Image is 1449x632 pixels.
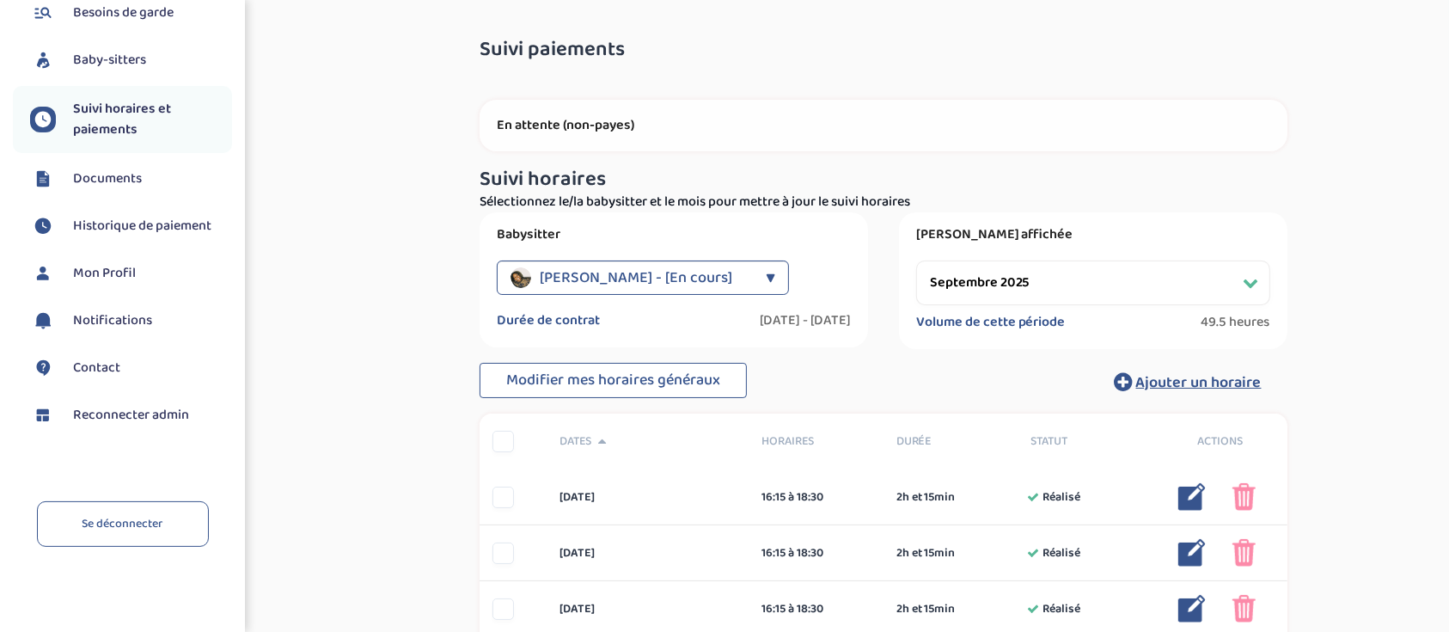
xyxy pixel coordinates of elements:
[1042,488,1080,506] span: Réalisé
[30,47,56,73] img: babysitters.svg
[30,355,56,381] img: contact.svg
[1152,433,1287,451] div: Actions
[547,488,749,506] div: [DATE]
[73,216,211,236] span: Historique de paiement
[883,433,1018,451] div: Durée
[540,261,732,295] span: [PERSON_NAME] - [En cours]
[30,261,232,286] a: Mon Profil
[1042,544,1080,562] span: Réalisé
[506,368,720,392] span: Modifier mes horaires généraux
[73,358,120,378] span: Contact
[30,213,56,239] img: suivihoraire.svg
[896,600,956,618] span: 2h et 15min
[73,405,189,426] span: Reconnecter admin
[511,267,531,288] img: avatar_kah-neneh_2024_09_25_15_59_46.png
[1178,539,1206,567] img: modifier_bleu.png
[30,308,56,334] img: notification.svg
[761,600,871,618] div: 16:15 à 18:30
[1232,483,1256,511] img: poubelle_rose.png
[480,363,747,399] button: Modifier mes horaires généraux
[916,226,1270,243] label: [PERSON_NAME] affichée
[37,501,209,547] a: Se déconnecter
[766,261,775,295] div: ▼
[480,192,1287,212] p: Sélectionnez le/la babysitter et le mois pour mettre à jour le suivi horaires
[1232,539,1256,567] img: poubelle_rose.png
[30,308,232,334] a: Notifications
[480,39,625,61] span: Suivi paiements
[497,226,851,243] label: Babysitter
[30,402,232,428] a: Reconnecter admin
[547,544,749,562] div: [DATE]
[497,117,1270,134] p: En attente (non-payes)
[73,99,232,140] span: Suivi horaires et paiements
[30,166,56,192] img: documents.svg
[30,47,232,73] a: Baby-sitters
[761,433,871,451] span: Horaires
[1232,595,1256,623] img: poubelle_rose.png
[497,312,600,329] label: Durée de contrat
[30,213,232,239] a: Historique de paiement
[547,600,749,618] div: [DATE]
[73,310,152,331] span: Notifications
[1178,595,1206,623] img: modifier_bleu.png
[30,355,232,381] a: Contact
[30,402,56,428] img: dashboard.svg
[1136,371,1262,395] span: Ajouter un horaire
[1089,363,1287,401] button: Ajouter un horaire
[896,544,956,562] span: 2h et 15min
[73,169,142,189] span: Documents
[1018,433,1152,451] div: Statut
[73,50,146,71] span: Baby-sitters
[30,261,56,286] img: profil.svg
[916,314,1066,331] label: Volume de cette période
[1178,483,1206,511] img: modifier_bleu.png
[480,169,1287,191] h3: Suivi horaires
[896,488,956,506] span: 2h et 15min
[73,3,174,23] span: Besoins de garde
[761,544,871,562] div: 16:15 à 18:30
[1042,600,1080,618] span: Réalisé
[760,312,851,329] label: [DATE] - [DATE]
[30,166,232,192] a: Documents
[761,488,871,506] div: 16:15 à 18:30
[1201,314,1270,331] span: 49.5 heures
[30,99,232,140] a: Suivi horaires et paiements
[30,107,56,132] img: suivihoraire.svg
[73,263,136,284] span: Mon Profil
[547,433,749,451] div: Dates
